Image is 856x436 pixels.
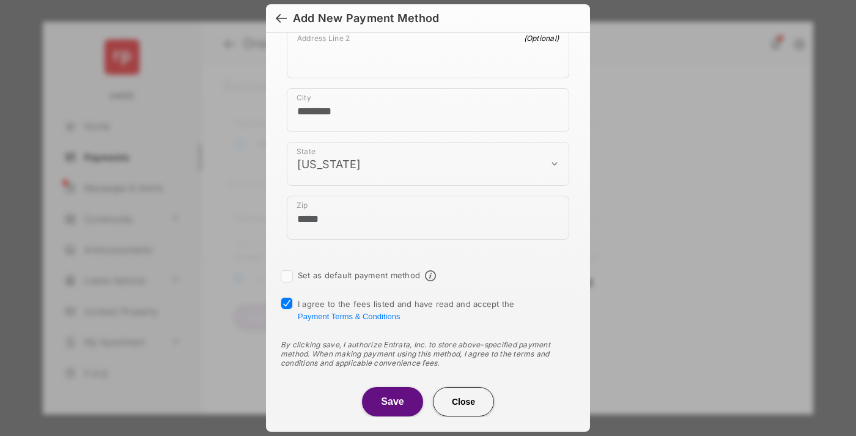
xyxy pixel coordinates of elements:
label: Set as default payment method [298,270,420,280]
button: Save [362,387,423,416]
button: Close [433,387,494,416]
div: payment_method_screening[postal_addresses][locality] [287,88,569,132]
div: payment_method_screening[postal_addresses][addressLine2] [287,28,569,78]
button: I agree to the fees listed and have read and accept the [298,312,400,321]
div: payment_method_screening[postal_addresses][postalCode] [287,196,569,240]
div: payment_method_screening[postal_addresses][administrativeArea] [287,142,569,186]
div: By clicking save, I authorize Entrata, Inc. to store above-specified payment method. When making ... [281,340,575,368]
span: Default payment method info [425,270,436,281]
div: Add New Payment Method [293,12,439,25]
span: I agree to the fees listed and have read and accept the [298,299,515,321]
